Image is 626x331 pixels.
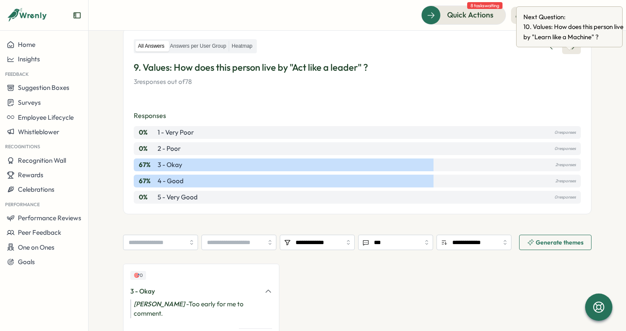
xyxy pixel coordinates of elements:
span: Home [18,40,35,49]
span: One on Ones [18,243,55,251]
button: Quick Actions [421,6,506,24]
span: Next Question: [523,12,626,22]
p: 2 responses [555,160,576,170]
span: Insights [18,55,40,63]
span: Quick Actions [447,9,494,20]
p: Responses [134,110,581,121]
p: 5 - Very Good [158,193,198,202]
span: Generate themes [536,239,583,245]
p: 67 % [139,160,156,170]
p: 4 - Good [158,176,184,186]
p: 0 % [139,193,156,202]
div: Upvotes [130,271,146,280]
span: Performance Reviews [18,214,81,222]
span: Employee Lifecycle [18,113,74,121]
span: Suggestion Boxes [18,83,69,92]
span: Celebrations [18,185,55,193]
p: 3 responses out of 78 [134,77,581,86]
p: 0 responses [554,193,576,202]
p: 2 responses [555,176,576,186]
p: 0 responses [554,144,576,153]
span: Surveys [18,98,41,106]
p: 1 - Very Poor [158,128,194,137]
span: Rewards [18,171,43,179]
p: 2 - Poor [158,144,181,153]
label: All Answers [135,41,167,52]
span: Peer Feedback [18,228,61,236]
i: [PERSON_NAME] [134,300,185,308]
div: - Too early for me to comment. [130,299,272,318]
p: 67 % [139,176,156,186]
span: 8 tasks waiting [467,2,503,9]
span: 10 . Values: How does this person live by "Learn like a Machine" ? [523,22,626,42]
span: Whistleblower [18,128,59,136]
label: Answers per User Group [167,41,229,52]
p: 9. Values: How does this person live by "Act like a leader" ? [134,61,581,74]
button: Generate themes [519,235,592,250]
p: 0 % [139,144,156,153]
p: 0 % [139,128,156,137]
button: Expand sidebar [73,11,81,20]
label: Heatmap [229,41,255,52]
p: 0 responses [554,128,576,137]
span: Recognition Wall [18,156,66,164]
span: Goals [18,258,35,266]
div: 3 - Okay [130,287,259,296]
p: 3 - Okay [158,160,182,170]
